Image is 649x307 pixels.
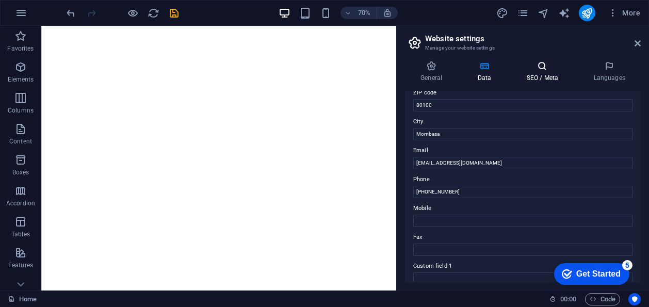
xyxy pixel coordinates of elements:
[558,7,571,19] button: text_generator
[517,7,529,19] i: Pages (Ctrl+Alt+S)
[560,293,576,305] span: 00 00
[579,5,595,21] button: publish
[340,7,377,19] button: 70%
[413,116,632,128] label: City
[585,293,620,305] button: Code
[9,137,32,146] p: Content
[511,61,578,83] h4: SEO / Meta
[148,7,159,19] i: Reload page
[383,8,392,18] i: On resize automatically adjust zoom level to fit chosen device.
[8,106,34,115] p: Columns
[581,7,593,19] i: Publish
[168,7,180,19] button: save
[413,231,632,244] label: Fax
[11,230,30,238] p: Tables
[147,7,159,19] button: reload
[356,7,372,19] h6: 70%
[413,173,632,186] label: Phone
[12,168,29,176] p: Boxes
[6,5,81,27] div: Get Started 5 items remaining, 0% complete
[413,260,632,272] label: Custom field 1
[7,44,34,53] p: Favorites
[549,293,577,305] h6: Session time
[604,5,644,21] button: More
[517,7,529,19] button: pages
[126,7,139,19] button: Click here to leave preview mode and continue editing
[425,43,620,53] h3: Manage your website settings
[65,7,77,19] i: Undo: Change preview image (Ctrl+Z)
[8,261,33,269] p: Features
[74,2,84,12] div: 5
[628,293,641,305] button: Usercentrics
[413,144,632,157] label: Email
[558,7,570,19] i: AI Writer
[413,87,632,99] label: ZIP code
[8,293,37,305] a: Click to cancel selection. Double-click to open Pages
[8,75,34,84] p: Elements
[538,7,549,19] i: Navigator
[608,8,640,18] span: More
[64,7,77,19] button: undo
[168,7,180,19] i: Save (Ctrl+S)
[425,34,641,43] h2: Website settings
[538,7,550,19] button: navigator
[590,293,615,305] span: Code
[6,199,35,207] p: Accordion
[567,295,569,303] span: :
[28,11,72,21] div: Get Started
[496,7,508,19] i: Design (Ctrl+Alt+Y)
[496,7,509,19] button: design
[413,202,632,215] label: Mobile
[462,61,511,83] h4: Data
[578,61,641,83] h4: Languages
[405,61,462,83] h4: General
